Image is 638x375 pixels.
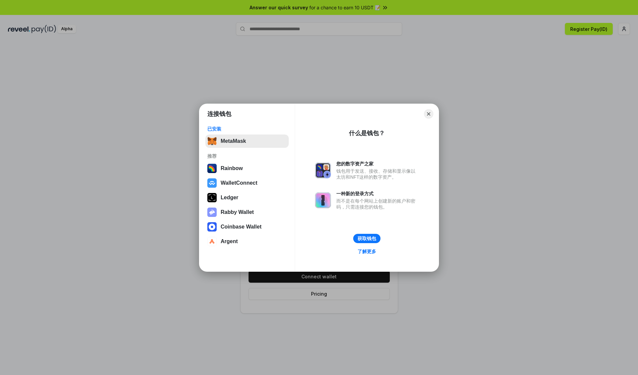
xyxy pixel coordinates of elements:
[207,153,287,159] div: 推荐
[336,161,419,167] div: 您的数字资产之家
[358,248,376,254] div: 了解更多
[315,162,331,178] img: svg+xml,%3Csvg%20xmlns%3D%22http%3A%2F%2Fwww.w3.org%2F2000%2Fsvg%22%20fill%3D%22none%22%20viewBox...
[205,176,289,190] button: WalletConnect
[424,109,433,119] button: Close
[205,162,289,175] button: Rainbow
[358,235,376,241] div: 获取钱包
[354,247,380,256] a: 了解更多
[336,168,419,180] div: 钱包用于发送、接收、存储和显示像以太坊和NFT这样的数字资产。
[207,110,231,118] h1: 连接钱包
[207,237,217,246] img: svg+xml,%3Csvg%20width%3D%2228%22%20height%3D%2228%22%20viewBox%3D%220%200%2028%2028%22%20fill%3D...
[205,235,289,248] button: Argent
[353,234,380,243] button: 获取钱包
[205,206,289,219] button: Rabby Wallet
[205,191,289,204] button: Ledger
[221,238,238,244] div: Argent
[207,193,217,202] img: svg+xml,%3Csvg%20xmlns%3D%22http%3A%2F%2Fwww.w3.org%2F2000%2Fsvg%22%20width%3D%2228%22%20height%3...
[207,222,217,232] img: svg+xml,%3Csvg%20width%3D%2228%22%20height%3D%2228%22%20viewBox%3D%220%200%2028%2028%22%20fill%3D...
[207,137,217,146] img: svg+xml,%3Csvg%20fill%3D%22none%22%20height%3D%2233%22%20viewBox%3D%220%200%2035%2033%22%20width%...
[205,135,289,148] button: MetaMask
[207,126,287,132] div: 已安装
[221,195,238,201] div: Ledger
[336,198,419,210] div: 而不是在每个网站上创建新的账户和密码，只需连接您的钱包。
[336,191,419,197] div: 一种新的登录方式
[221,180,258,186] div: WalletConnect
[205,220,289,234] button: Coinbase Wallet
[207,178,217,188] img: svg+xml,%3Csvg%20width%3D%2228%22%20height%3D%2228%22%20viewBox%3D%220%200%2028%2028%22%20fill%3D...
[207,164,217,173] img: svg+xml,%3Csvg%20width%3D%22120%22%20height%3D%22120%22%20viewBox%3D%220%200%20120%20120%22%20fil...
[349,129,385,137] div: 什么是钱包？
[221,209,254,215] div: Rabby Wallet
[315,192,331,208] img: svg+xml,%3Csvg%20xmlns%3D%22http%3A%2F%2Fwww.w3.org%2F2000%2Fsvg%22%20fill%3D%22none%22%20viewBox...
[221,165,243,171] div: Rainbow
[207,208,217,217] img: svg+xml,%3Csvg%20xmlns%3D%22http%3A%2F%2Fwww.w3.org%2F2000%2Fsvg%22%20fill%3D%22none%22%20viewBox...
[221,224,262,230] div: Coinbase Wallet
[221,138,246,144] div: MetaMask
